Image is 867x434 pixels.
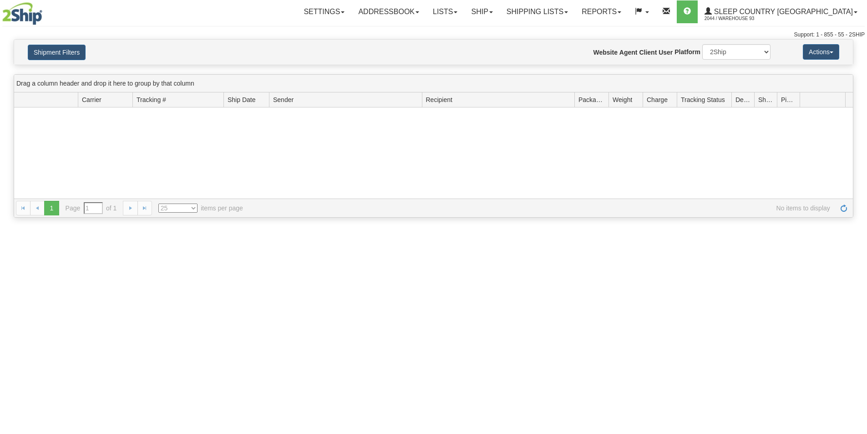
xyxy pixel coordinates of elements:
[659,48,673,57] label: User
[82,95,101,104] span: Carrier
[137,95,166,104] span: Tracking #
[593,48,618,57] label: Website
[297,0,351,23] a: Settings
[14,75,853,92] div: grid grouping header
[273,95,294,104] span: Sender
[578,95,605,104] span: Packages
[228,95,255,104] span: Ship Date
[674,47,700,56] label: Platform
[639,48,657,57] label: Client
[500,0,575,23] a: Shipping lists
[712,8,853,15] span: Sleep Country [GEOGRAPHIC_DATA]
[781,95,796,104] span: Pickup Status
[619,48,638,57] label: Agent
[681,95,725,104] span: Tracking Status
[256,204,830,213] span: No items to display
[426,0,464,23] a: Lists
[2,31,865,39] div: Support: 1 - 855 - 55 - 2SHIP
[705,14,773,23] span: 2044 / Warehouse 93
[351,0,426,23] a: Addressbook
[575,0,628,23] a: Reports
[158,204,243,213] span: items per page
[758,95,773,104] span: Shipment Issues
[464,0,499,23] a: Ship
[647,95,668,104] span: Charge
[735,95,750,104] span: Delivery Status
[426,95,452,104] span: Recipient
[698,0,864,23] a: Sleep Country [GEOGRAPHIC_DATA] 2044 / Warehouse 93
[2,2,42,25] img: logo2044.jpg
[837,201,851,215] a: Refresh
[28,45,86,60] button: Shipment Filters
[44,201,59,215] span: 1
[613,95,632,104] span: Weight
[66,202,117,214] span: Page of 1
[803,44,839,60] button: Actions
